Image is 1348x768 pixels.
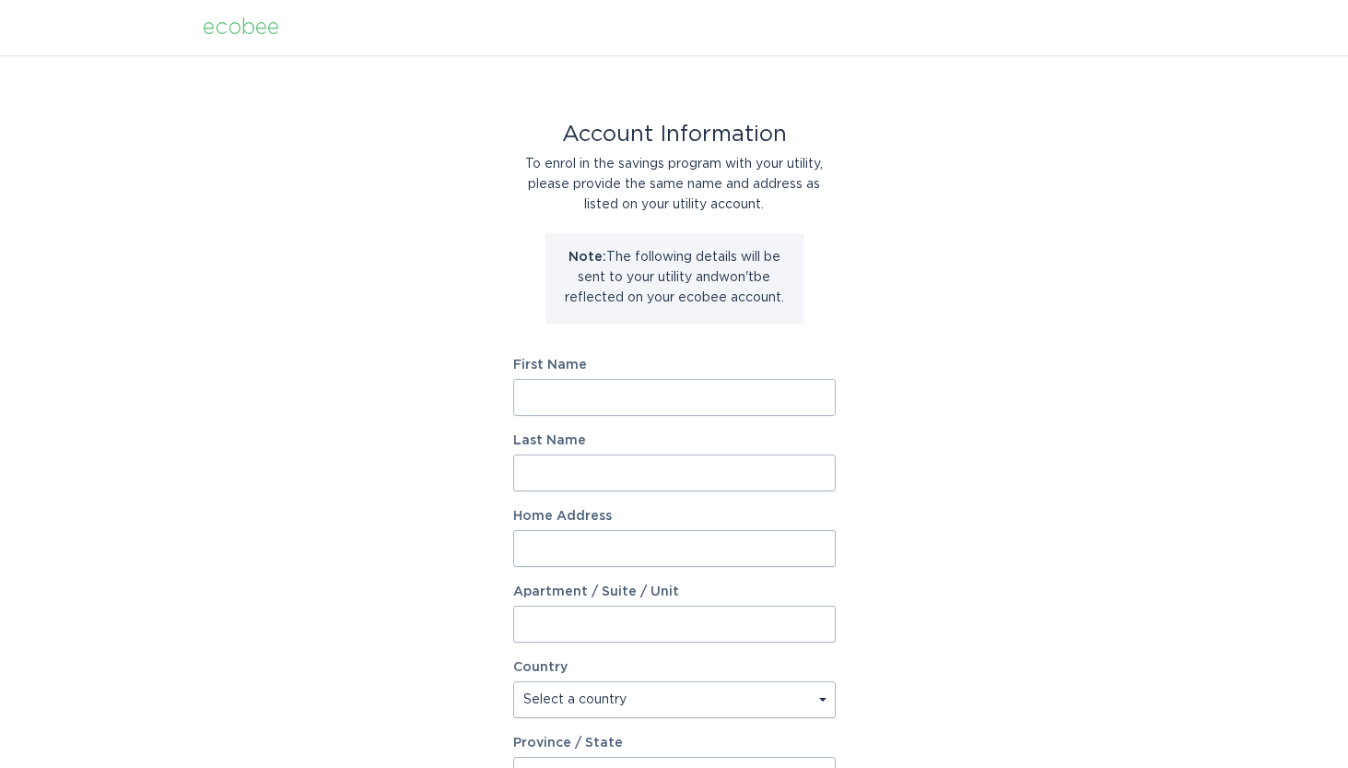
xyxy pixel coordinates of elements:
[513,154,836,215] div: To enrol in the savings program with your utility, please provide the same name and address as li...
[513,510,836,523] label: Home Address
[513,585,836,598] label: Apartment / Suite / Unit
[513,434,836,447] label: Last Name
[203,18,279,38] div: ecobee
[513,737,623,750] label: Province / State
[513,359,836,372] label: First Name
[513,661,568,674] label: Country
[569,251,606,264] strong: Note:
[559,247,790,308] p: The following details will be sent to your utility and won't be reflected on your ecobee account.
[513,124,836,145] div: Account Information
